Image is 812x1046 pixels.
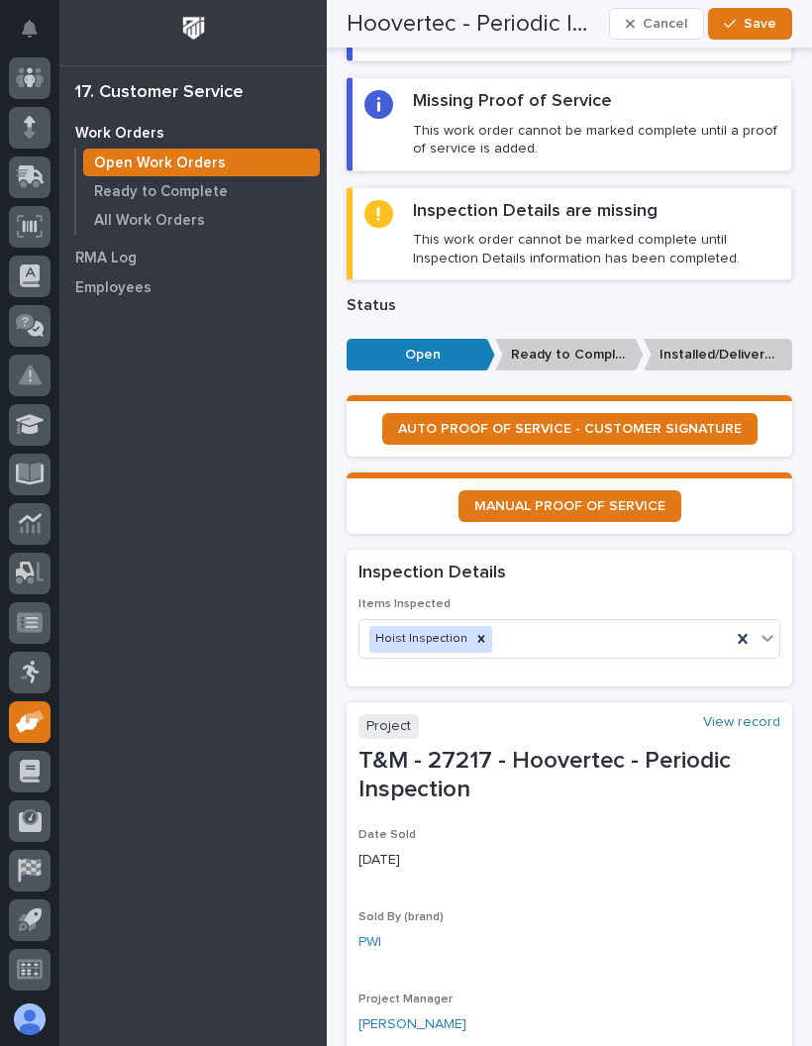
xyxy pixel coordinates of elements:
p: RMA Log [75,250,137,267]
p: This work order cannot be marked complete until a proof of service is added. [413,122,779,157]
div: Hoist Inspection [369,626,470,653]
span: Cancel [643,15,687,33]
span: Sold By (brand) [358,911,444,923]
div: 17. Customer Service [75,82,244,104]
p: Ready to Complete [495,339,644,371]
a: RMA Log [59,243,327,272]
span: Items Inspected [358,598,451,610]
h2: Missing Proof of Service [413,90,612,114]
button: Cancel [609,8,704,40]
p: Installed/Delivered (completely done) [644,339,792,371]
a: Work Orders [59,118,327,148]
button: users-avatar [9,998,51,1040]
p: Open [347,339,495,371]
div: Notifications [25,20,51,52]
span: Date Sold [358,829,416,841]
a: AUTO PROOF OF SERVICE - CUSTOMER SIGNATURE [382,413,758,445]
p: Ready to Complete [94,183,228,201]
span: AUTO PROOF OF SERVICE - CUSTOMER SIGNATURE [398,422,742,436]
h2: Inspection Details [358,562,506,585]
p: Employees [75,279,152,297]
h2: Inspection Details are missing [413,200,658,224]
a: Employees [59,272,327,302]
span: Project Manager [358,994,453,1005]
a: [PERSON_NAME] [358,1014,466,1035]
p: Work Orders [75,125,164,143]
p: This work order cannot be marked complete until Inspection Details information has been completed. [413,231,779,266]
p: Project [358,714,419,739]
a: Open Work Orders [76,149,327,176]
a: PWI [358,932,381,953]
span: Save [744,15,776,33]
img: Workspace Logo [175,10,212,47]
a: All Work Orders [76,206,327,234]
a: View record [703,714,780,731]
span: MANUAL PROOF OF SERVICE [474,499,665,513]
h2: Hoovertec - Periodic Inspection [347,10,601,39]
p: T&M - 27217 - Hoovertec - Periodic Inspection [358,747,780,804]
a: MANUAL PROOF OF SERVICE [458,490,681,522]
p: Status [347,296,792,315]
p: All Work Orders [94,212,205,230]
button: Save [708,8,792,40]
button: Notifications [9,8,51,50]
p: Open Work Orders [94,155,226,172]
p: [DATE] [358,850,780,871]
a: Ready to Complete [76,177,327,205]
